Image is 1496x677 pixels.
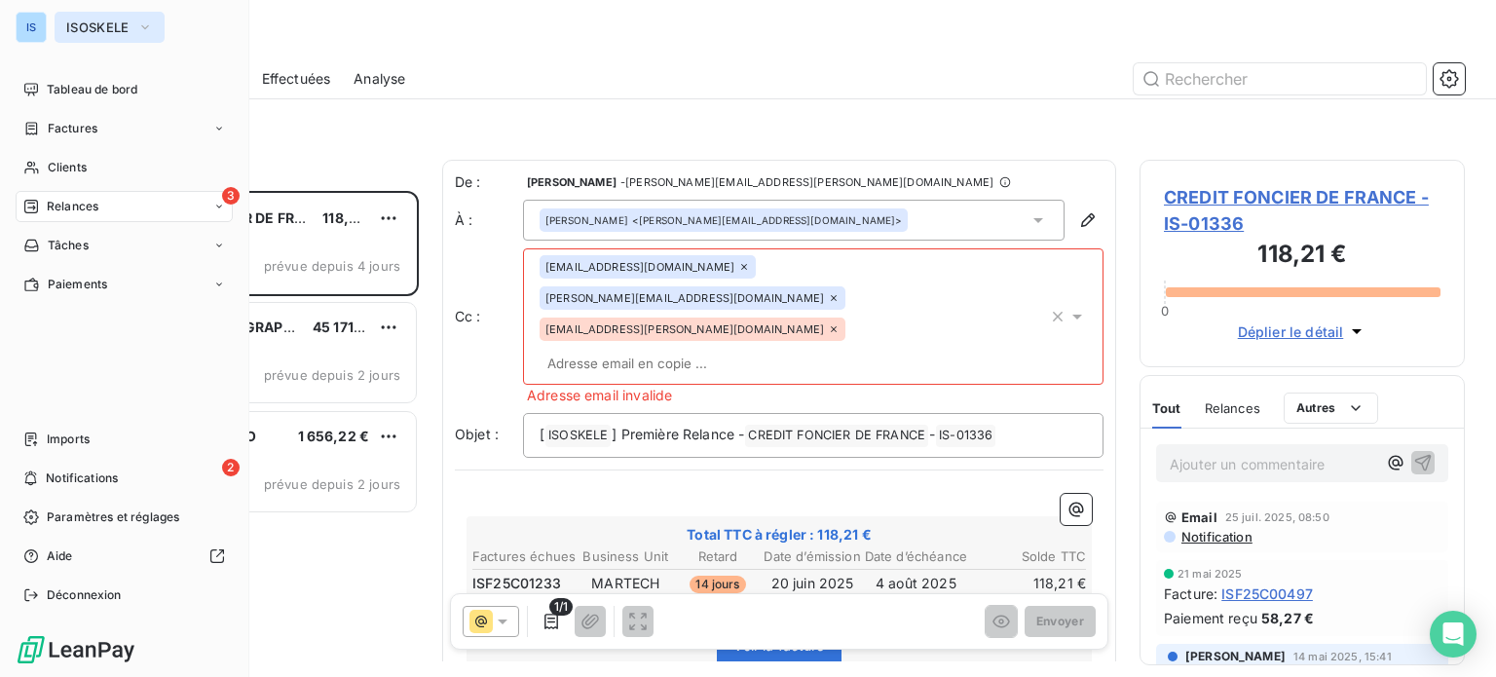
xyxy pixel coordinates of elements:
[620,176,993,188] span: - [PERSON_NAME][EMAIL_ADDRESS][PERSON_NAME][DOMAIN_NAME]
[540,349,765,378] input: Adresse email en copie ...
[545,213,628,227] span: [PERSON_NAME]
[16,230,233,261] a: Tâches
[970,546,1087,567] th: Solde TTC
[16,74,233,105] a: Tableau de bord
[47,81,137,98] span: Tableau de bord
[16,269,233,300] a: Paiements
[264,367,400,383] span: prévue depuis 2 jours
[864,573,968,594] td: 4 août 2025
[47,431,90,448] span: Imports
[262,69,331,89] span: Effectuées
[763,546,861,567] th: Date d’émission
[472,574,562,593] span: ISF25C01233
[1284,393,1378,424] button: Autres
[46,470,118,487] span: Notifications
[1430,611,1477,658] div: Open Intercom Messenger
[929,426,935,442] span: -
[1164,608,1257,628] span: Paiement reçu
[549,598,573,616] span: 1/1
[1164,184,1440,237] span: CREDIT FONCIER DE FRANCE - IS-01336
[48,159,87,176] span: Clients
[612,426,744,442] span: ] Première Relance -
[1221,583,1313,604] span: ISF25C00497
[545,292,824,304] span: [PERSON_NAME][EMAIL_ADDRESS][DOMAIN_NAME]
[455,426,499,442] span: Objet :
[471,546,577,567] th: Factures échues
[1164,583,1217,604] span: Facture :
[469,525,1089,545] span: Total TTC à régler : 118,21 €
[690,576,745,593] span: 14 jours
[545,261,734,273] span: [EMAIL_ADDRESS][DOMAIN_NAME]
[16,424,233,455] a: Imports
[1293,651,1392,662] span: 14 mai 2025, 15:41
[970,573,1087,594] td: 118,21 €
[93,191,419,677] div: grid
[47,547,73,565] span: Aide
[545,425,611,447] span: ISOSKELE
[16,191,233,222] a: 3Relances
[527,176,617,188] span: [PERSON_NAME]
[66,19,130,35] span: ISOSKELE
[1205,400,1260,416] span: Relances
[1178,568,1243,580] span: 21 mai 2025
[298,428,370,444] span: 1 656,22 €
[1181,509,1217,525] span: Email
[936,425,995,447] span: IS-01336
[1161,303,1169,319] span: 0
[1025,606,1096,637] button: Envoyer
[354,69,405,89] span: Analyse
[222,187,240,205] span: 3
[527,385,672,405] span: Adresse email invalide
[48,276,107,293] span: Paiements
[545,323,824,335] span: [EMAIL_ADDRESS][PERSON_NAME][DOMAIN_NAME]
[455,172,523,192] span: De :
[1261,608,1314,628] span: 58,27 €
[1134,63,1426,94] input: Rechercher
[47,198,98,215] span: Relances
[1179,529,1253,545] span: Notification
[545,213,902,227] div: <[PERSON_NAME][EMAIL_ADDRESS][DOMAIN_NAME]>
[16,502,233,533] a: Paramètres et réglages
[313,319,390,335] span: 45 171,36 €
[455,210,523,230] label: À :
[47,586,122,604] span: Déconnexion
[579,573,672,594] td: MARTECH
[745,425,928,447] span: CREDIT FONCIER DE FRANCE
[48,237,89,254] span: Tâches
[322,209,376,226] span: 118,21 €
[674,546,761,567] th: Retard
[1185,648,1286,665] span: [PERSON_NAME]
[264,476,400,492] span: prévue depuis 2 jours
[16,113,233,144] a: Factures
[264,258,400,274] span: prévue depuis 4 jours
[222,459,240,476] span: 2
[1225,511,1329,523] span: 25 juil. 2025, 08:50
[16,12,47,43] div: IS
[763,573,861,594] td: 20 juin 2025
[864,546,968,567] th: Date d’échéance
[16,541,233,572] a: Aide
[47,508,179,526] span: Paramètres et réglages
[48,120,97,137] span: Factures
[540,426,544,442] span: [
[455,307,523,326] label: Cc :
[16,634,136,665] img: Logo LeanPay
[1238,321,1344,342] span: Déplier le détail
[16,152,233,183] a: Clients
[1232,320,1373,343] button: Déplier le détail
[579,546,672,567] th: Business Unit
[1164,237,1440,276] h3: 118,21 €
[1152,400,1181,416] span: Tout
